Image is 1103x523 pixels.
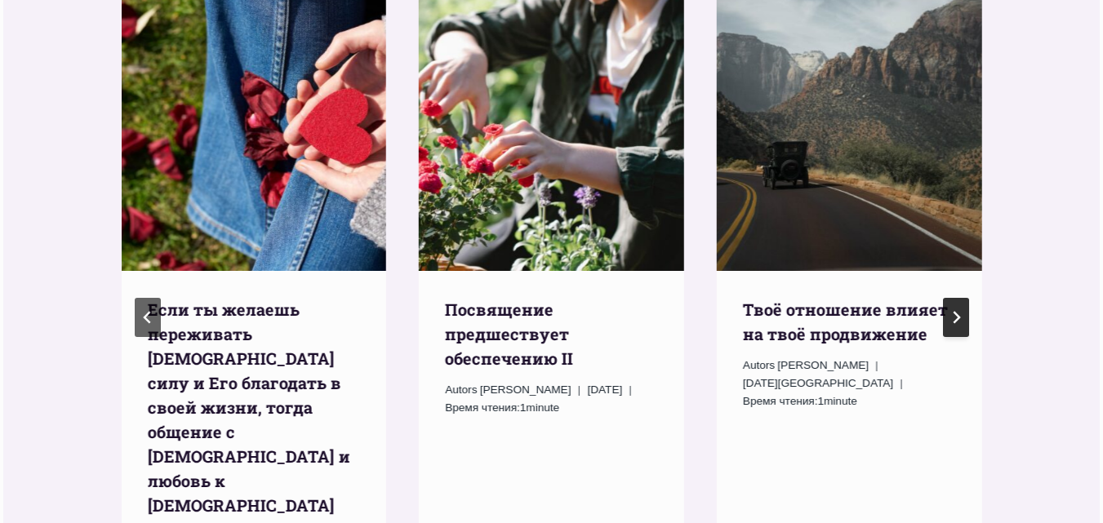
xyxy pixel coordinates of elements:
[445,299,573,369] a: Посвящение предшествует обеспечению II
[587,381,622,399] time: [DATE]
[743,299,948,344] a: Твоё отношение влияет на твоё продвижение
[777,359,869,371] span: [PERSON_NAME]
[480,383,572,396] span: [PERSON_NAME]
[526,401,559,414] span: minute
[743,395,818,407] span: Время чтения:
[445,381,477,399] span: Autors
[743,375,893,392] time: [DATE][GEOGRAPHIC_DATA]
[135,298,161,337] button: Предыдущий
[943,298,969,337] button: Следующий
[445,399,559,417] span: 1
[445,401,520,414] span: Время чтения:
[743,357,775,375] span: Autors
[824,395,857,407] span: minute
[743,392,857,410] span: 1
